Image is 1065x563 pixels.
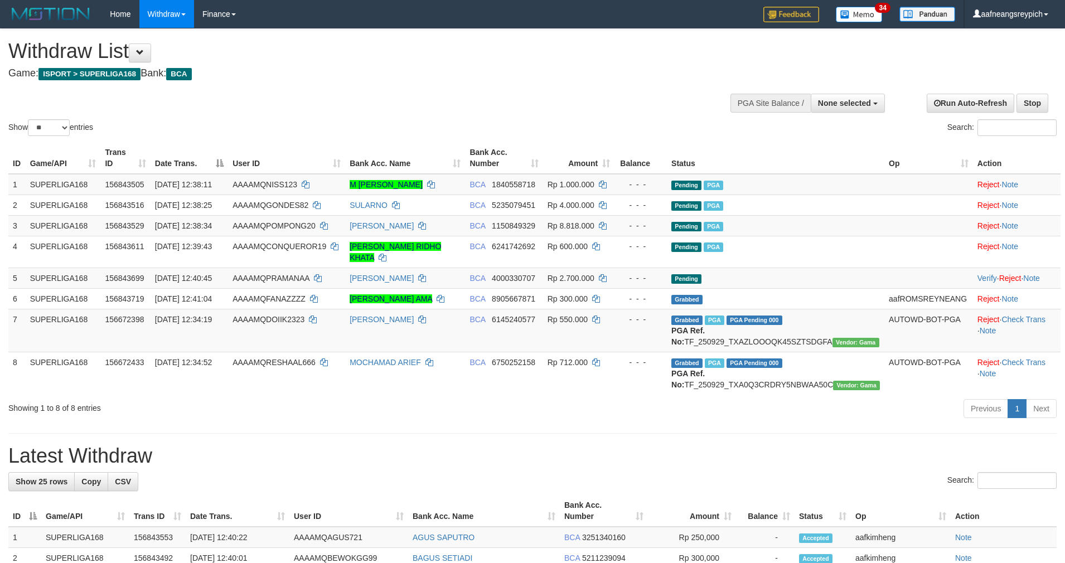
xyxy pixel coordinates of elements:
span: Rp 4.000.000 [548,201,594,210]
span: Rp 300.000 [548,294,588,303]
span: [DATE] 12:41:04 [155,294,212,303]
span: None selected [818,99,871,108]
a: Note [980,326,996,335]
div: - - - [619,273,662,284]
a: Show 25 rows [8,472,75,491]
span: Copy 3251340160 to clipboard [582,533,626,542]
td: [DATE] 12:40:22 [186,527,289,548]
span: BCA [469,180,485,189]
span: Copy 4000330707 to clipboard [492,274,535,283]
a: Stop [1016,94,1048,113]
input: Search: [977,119,1057,136]
span: AAAAMQPRAMANAA [233,274,309,283]
th: Op: activate to sort column ascending [851,495,951,527]
span: BCA [564,554,580,562]
th: Action [951,495,1057,527]
label: Search: [947,472,1057,489]
a: MOCHAMAD ARIEF [350,358,421,367]
a: Reject [977,221,1000,230]
a: Note [955,533,972,542]
td: 6 [8,288,26,309]
div: - - - [619,200,662,211]
th: Bank Acc. Name: activate to sort column ascending [408,495,560,527]
a: Next [1026,399,1057,418]
a: Note [980,369,996,378]
span: AAAAMQPOMPONG20 [233,221,316,230]
span: Copy 1840558718 to clipboard [492,180,535,189]
th: Status: activate to sort column ascending [795,495,851,527]
a: Note [1001,180,1018,189]
span: Pending [671,222,701,231]
label: Search: [947,119,1057,136]
img: Button%20Memo.svg [836,7,883,22]
span: BCA [469,221,485,230]
span: AAAAMQDOIIK2323 [233,315,304,324]
td: AAAAMQAGUS721 [289,527,408,548]
td: Rp 250,000 [648,527,736,548]
a: [PERSON_NAME] [350,315,414,324]
span: BCA [469,201,485,210]
button: None selected [811,94,885,113]
span: Copy [81,477,101,486]
span: PGA Pending [727,316,782,325]
span: Grabbed [671,316,703,325]
span: [DATE] 12:38:25 [155,201,212,210]
a: AGUS SAPUTRO [413,533,475,542]
td: SUPERLIGA168 [26,174,101,195]
span: BCA [469,274,485,283]
a: [PERSON_NAME] AMA [350,294,432,303]
h4: Game: Bank: [8,68,699,79]
td: · [973,236,1061,268]
a: Note [1001,242,1018,251]
div: Showing 1 to 8 of 8 entries [8,398,435,414]
a: Check Trans [1001,315,1045,324]
td: 3 [8,215,26,236]
td: aafROMSREYNEANG [884,288,973,309]
a: [PERSON_NAME] [350,274,414,283]
span: AAAAMQGONDES82 [233,201,308,210]
th: Date Trans.: activate to sort column ascending [186,495,289,527]
span: ISPORT > SUPERLIGA168 [38,68,141,80]
td: SUPERLIGA168 [26,268,101,288]
td: TF_250929_TXA0Q3CRDRY5NBWAA50C [667,352,884,395]
th: Bank Acc. Number: activate to sort column ascending [465,142,543,174]
td: · · [973,309,1061,352]
th: ID [8,142,26,174]
span: Rp 550.000 [548,315,588,324]
span: CSV [115,477,131,486]
a: M [PERSON_NAME] [350,180,423,189]
td: 7 [8,309,26,352]
span: Vendor URL: https://trx31.1velocity.biz [832,338,879,347]
td: · · [973,268,1061,288]
td: · [973,288,1061,309]
span: AAAAMQFANAZZZZ [233,294,306,303]
span: Rp 1.000.000 [548,180,594,189]
span: [DATE] 12:38:34 [155,221,212,230]
th: Bank Acc. Name: activate to sort column ascending [345,142,465,174]
div: - - - [619,220,662,231]
span: Copy 5211239094 to clipboard [582,554,626,562]
span: 156843529 [105,221,144,230]
a: BAGUS SETIADI [413,554,472,562]
a: Previous [964,399,1008,418]
span: Copy 6750252158 to clipboard [492,358,535,367]
a: SULARNO [350,201,388,210]
h1: Latest Withdraw [8,445,1057,467]
b: PGA Ref. No: [671,326,705,346]
div: PGA Site Balance / [730,94,811,113]
span: 156843719 [105,294,144,303]
span: Marked by aafsoycanthlai [704,201,723,211]
img: panduan.png [899,7,955,22]
span: Rp 2.700.000 [548,274,594,283]
a: Note [1001,221,1018,230]
a: Note [1001,294,1018,303]
span: AAAAMQCONQUEROR19 [233,242,326,251]
span: AAAAMQNISS123 [233,180,297,189]
td: · [973,195,1061,215]
a: [PERSON_NAME] [350,221,414,230]
span: Copy 5235079451 to clipboard [492,201,535,210]
span: Marked by aafsoycanthlai [704,242,723,252]
span: BCA [469,358,485,367]
div: - - - [619,241,662,252]
span: Rp 712.000 [548,358,588,367]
